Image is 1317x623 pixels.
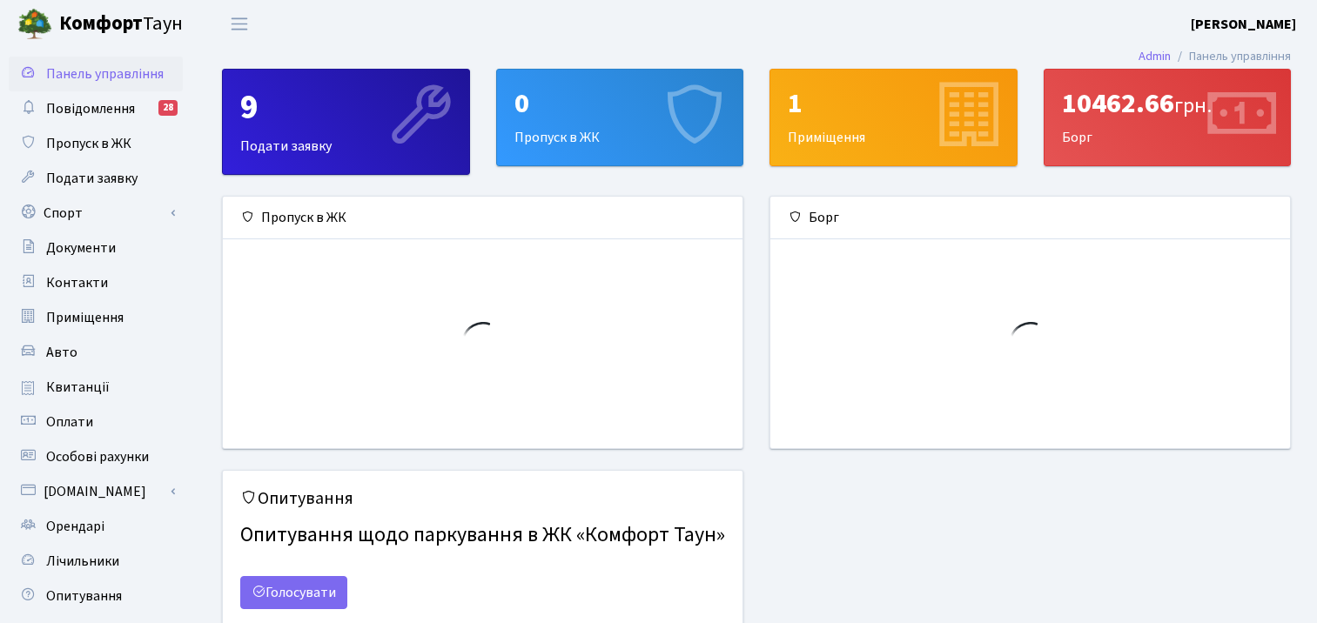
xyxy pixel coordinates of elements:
[9,300,183,335] a: Приміщення
[9,161,183,196] a: Подати заявку
[46,134,131,153] span: Пропуск в ЖК
[46,447,149,466] span: Особові рахунки
[9,579,183,613] a: Опитування
[9,126,183,161] a: Пропуск в ЖК
[1174,90,1212,121] span: грн.
[46,169,138,188] span: Подати заявку
[46,99,135,118] span: Повідомлення
[9,91,183,126] a: Повідомлення28
[223,197,742,239] div: Пропуск в ЖК
[218,10,261,38] button: Переключити навігацію
[46,552,119,571] span: Лічильники
[9,474,183,509] a: [DOMAIN_NAME]
[1112,38,1317,75] nav: breadcrumb
[514,87,726,120] div: 0
[158,100,178,116] div: 28
[1062,87,1273,120] div: 10462.66
[222,69,470,175] a: 9Подати заявку
[9,509,183,544] a: Орендарі
[59,10,143,37] b: Комфорт
[9,370,183,405] a: Квитанції
[496,69,744,166] a: 0Пропуск в ЖК
[9,265,183,300] a: Контакти
[9,231,183,265] a: Документи
[1191,14,1296,35] a: [PERSON_NAME]
[769,69,1018,166] a: 1Приміщення
[240,488,725,509] h5: Опитування
[770,197,1290,239] div: Борг
[240,576,347,609] a: Голосувати
[497,70,743,165] div: Пропуск в ЖК
[17,7,52,42] img: logo.png
[46,64,164,84] span: Панель управління
[59,10,183,39] span: Таун
[9,57,183,91] a: Панель управління
[46,586,122,606] span: Опитування
[240,87,452,129] div: 9
[9,405,183,439] a: Оплати
[770,70,1017,165] div: Приміщення
[223,70,469,174] div: Подати заявку
[46,343,77,362] span: Авто
[1045,70,1291,165] div: Борг
[9,196,183,231] a: Спорт
[788,87,999,120] div: 1
[46,238,116,258] span: Документи
[1171,47,1291,66] li: Панель управління
[46,378,110,397] span: Квитанції
[9,335,183,370] a: Авто
[46,517,104,536] span: Орендарі
[46,273,108,292] span: Контакти
[9,544,183,579] a: Лічильники
[240,516,725,555] h4: Опитування щодо паркування в ЖК «Комфорт Таун»
[46,412,93,432] span: Оплати
[9,439,183,474] a: Особові рахунки
[1191,15,1296,34] b: [PERSON_NAME]
[46,308,124,327] span: Приміщення
[1139,47,1171,65] a: Admin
